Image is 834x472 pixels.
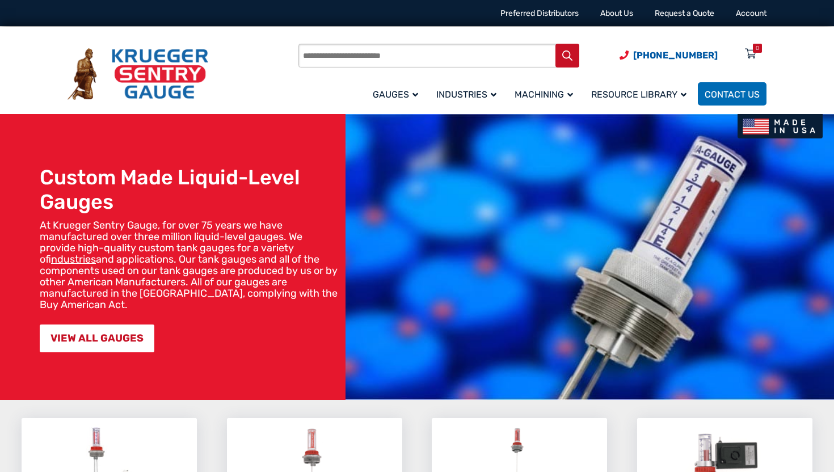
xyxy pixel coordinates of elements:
[600,9,633,18] a: About Us
[40,220,340,310] p: At Krueger Sentry Gauge, for over 75 years we have manufactured over three million liquid-level g...
[346,114,834,400] img: bg_hero_bannerksentry
[429,81,508,107] a: Industries
[756,44,759,53] div: 0
[591,89,686,100] span: Resource Library
[373,89,418,100] span: Gauges
[366,81,429,107] a: Gauges
[508,81,584,107] a: Machining
[515,89,573,100] span: Machining
[633,50,718,61] span: [PHONE_NUMBER]
[698,82,766,106] a: Contact Us
[500,9,579,18] a: Preferred Distributors
[40,324,154,352] a: VIEW ALL GAUGES
[655,9,714,18] a: Request a Quote
[738,114,823,138] img: Made In USA
[68,48,208,100] img: Krueger Sentry Gauge
[51,253,96,265] a: industries
[736,9,766,18] a: Account
[584,81,698,107] a: Resource Library
[705,89,760,100] span: Contact Us
[436,89,496,100] span: Industries
[620,48,718,62] a: Phone Number (920) 434-8860
[40,165,340,214] h1: Custom Made Liquid-Level Gauges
